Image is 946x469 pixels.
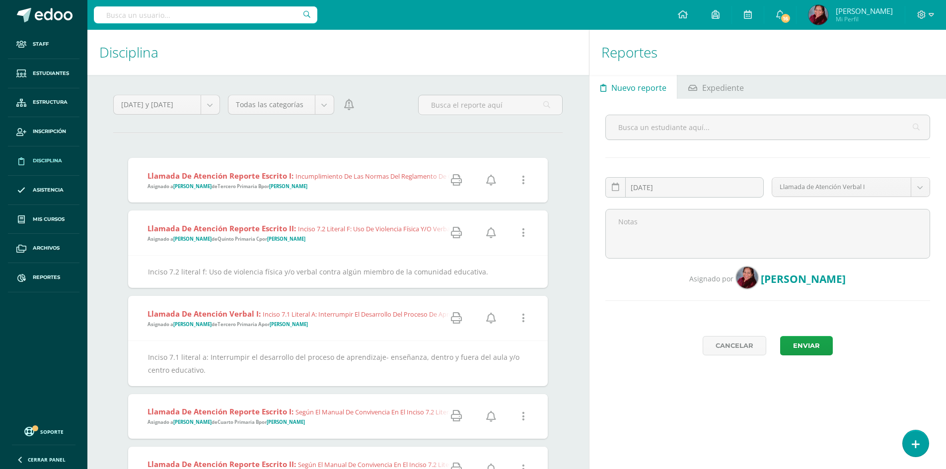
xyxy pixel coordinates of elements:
strong: [PERSON_NAME] [173,183,212,190]
span: Estudiantes [33,69,69,77]
input: Busca un usuario... [94,6,317,23]
a: Archivos [8,234,79,263]
input: Busca un estudiante aquí... [606,115,930,139]
a: Todas las categorías [228,95,334,114]
span: Según el Manual de Convivencia en el inciso 7.2 literal f) “Uso de violencia física y/o verbal co... [295,407,720,416]
span: Soporte [40,428,64,435]
span: [PERSON_NAME] [761,272,846,286]
span: Cerrar panel [28,456,66,463]
span: [DATE] y [DATE] [121,95,193,114]
span: Staff [33,40,49,48]
strong: Tercero Primaria B [218,183,261,190]
span: Mi Perfil [836,15,893,23]
a: Mis cursos [8,205,79,234]
strong: [PERSON_NAME] [270,321,308,328]
span: Asignado a de por [147,236,305,242]
span: Asignado a de por [147,183,307,190]
button: Enviar [780,336,833,355]
strong: [PERSON_NAME] [267,236,305,242]
a: Estudiantes [8,59,79,88]
span: [PERSON_NAME] [836,6,893,16]
strong: Llamada de Atención Reporte Escrito I: [147,406,293,416]
span: Inciso 7.2 literal f: Uso de violencia física y/o verbal contra algún miembro de la comunidad edu... [298,224,606,233]
a: Expediente [677,75,754,99]
strong: [PERSON_NAME] [269,183,307,190]
span: Inscripción [33,128,66,135]
span: Asignado a de por [147,321,308,328]
span: Estructura [33,98,68,106]
input: Fecha de ocurrencia [606,178,763,197]
span: Asignado a de por [147,419,305,425]
span: Llamada de Atención Verbal I [780,178,903,197]
span: Mis cursos [33,215,65,223]
strong: [PERSON_NAME] [267,419,305,425]
span: Disciplina [33,157,62,165]
span: Nuevo reporte [611,76,666,100]
img: 00c1b1db20a3e38a90cfe610d2c2e2f3.png [736,267,758,289]
span: Archivos [33,244,60,252]
span: Expediente [702,76,744,100]
strong: Quinto Primaria C [218,236,259,242]
h1: Reportes [601,30,934,75]
div: Inciso 7.2 literal f: Uso de violencia física y/o verbal contra algún miembro de la comunidad edu... [148,266,528,278]
a: Staff [8,30,79,59]
strong: Llamada de Atención Reporte Escrito II: [147,223,296,233]
span: Asignado por [689,274,733,283]
a: Estructura [8,88,79,118]
a: [DATE] y [DATE] [114,95,219,114]
a: Inscripción [8,117,79,146]
a: Nuevo reporte [589,75,677,99]
input: Busca el reporte aquí [419,95,562,115]
strong: Tercero Primaria A [218,321,262,328]
a: Reportes [8,263,79,292]
a: Llamada de Atención Verbal I [772,178,930,197]
span: Reportes [33,273,60,281]
a: Soporte [12,424,75,438]
strong: Llamada de Atención Reporte Escrito II: [147,459,296,469]
span: Inciso 7.1 literal a: Interrumpir el desarrollo del proceso de aprendizaje- enseñanza, dentro y f... [263,310,647,319]
img: 00c1b1db20a3e38a90cfe610d2c2e2f3.png [808,5,828,25]
a: Disciplina [8,146,79,176]
span: 16 [780,13,791,24]
strong: Cuarto Primaria B [218,419,259,425]
a: Cancelar [703,336,766,355]
h1: Disciplina [99,30,577,75]
div: Inciso 7.1 literal a: Interrumpir el desarrollo del proceso de aprendizaje- enseñanza, dentro y f... [148,351,528,376]
span: Todas las categorías [236,95,307,114]
span: Asistencia [33,186,64,194]
span: Incumplimiento de las normas del Reglamento de Convivencia numeral 7.2 incisos: g. Hurto o robo d... [295,172,912,181]
strong: [PERSON_NAME] [173,321,212,328]
strong: Llamada de Atención Reporte Escrito I: [147,171,293,181]
a: Asistencia [8,176,79,205]
strong: Llamada de Atención Verbal I: [147,309,261,319]
strong: [PERSON_NAME] [173,419,212,425]
strong: [PERSON_NAME] [173,236,212,242]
